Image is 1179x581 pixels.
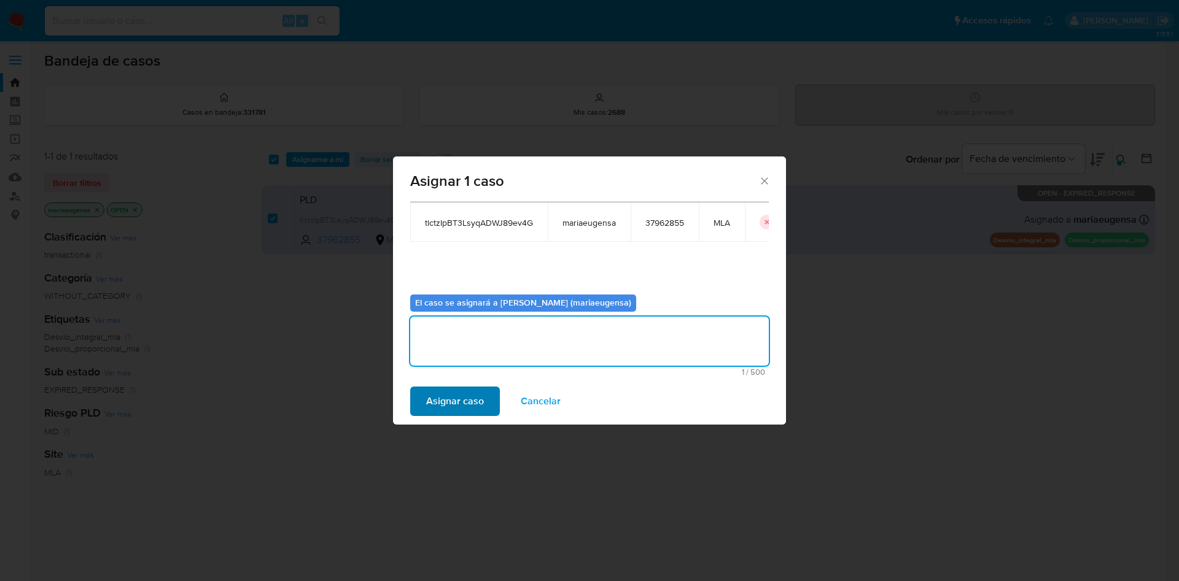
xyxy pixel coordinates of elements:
[758,175,769,186] button: Cerrar ventana
[562,217,616,228] span: mariaeugensa
[414,368,765,376] span: Máximo 500 caracteres
[393,156,786,425] div: assign-modal
[521,388,561,415] span: Cancelar
[714,217,730,228] span: MLA
[760,215,774,229] button: icon-button
[415,296,631,309] b: El caso se asignará a [PERSON_NAME] (mariaeugensa)
[426,388,484,415] span: Asignar caso
[425,217,533,228] span: tlctzIpBT3LsyqADWJ89ev4G
[645,217,684,228] span: 37962855
[410,387,500,416] button: Asignar caso
[505,387,577,416] button: Cancelar
[410,174,758,188] span: Asignar 1 caso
